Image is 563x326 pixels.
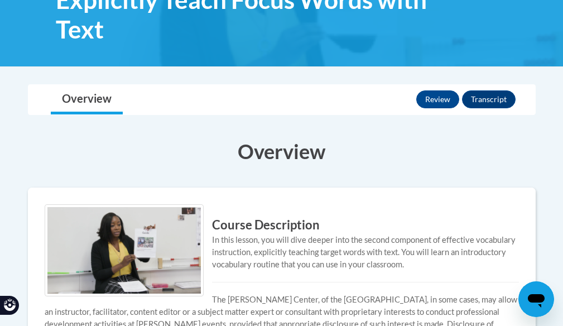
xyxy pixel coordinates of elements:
[462,90,516,108] button: Transcript
[45,234,519,271] div: In this lesson, you will dive deeper into the second component of effective vocabulary instructio...
[51,85,123,114] a: Overview
[518,281,554,317] iframe: Button to launch messaging window, conversation in progress
[45,204,204,296] img: Course logo image
[28,137,536,165] h3: Overview
[416,90,459,108] button: Review
[45,217,519,234] h3: Course Description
